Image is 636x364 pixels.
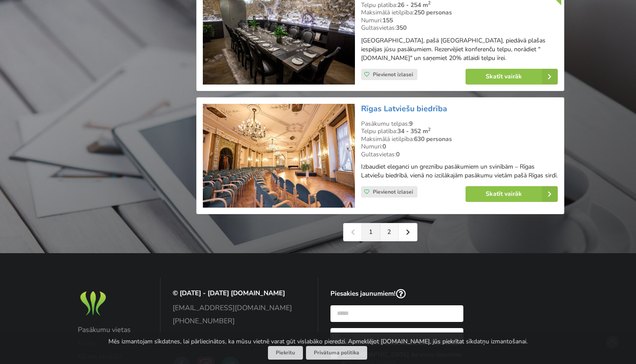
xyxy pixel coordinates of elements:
img: Vēsturiska vieta | Rīga | Rīgas Latviešu biedrība [203,104,354,208]
p: [GEOGRAPHIC_DATA], pašā [GEOGRAPHIC_DATA], piedāvā plašas iespējas jūsu pasākumiem. Rezervējiet k... [361,36,558,63]
div: Telpu platība: [361,127,558,135]
p: Piesakies jaunumiem! [330,289,464,299]
div: Numuri: [361,17,558,25]
strong: 26 - 254 m [397,1,431,9]
img: Baltic Meeting Rooms [78,289,108,318]
a: Pasākumu vietas [78,326,148,334]
a: Privātuma politika [306,346,367,360]
strong: 155 [382,16,393,25]
strong: 630 personas [414,135,452,143]
strong: 350 [396,24,407,32]
strong: 0 [382,142,386,151]
strong: 250 personas [414,8,452,17]
strong: 9 [409,120,413,128]
a: Skatīt vairāk [466,186,558,202]
a: Skatīt vairāk [466,69,558,85]
div: Maksimālā ietilpība: [361,135,558,143]
p: © [DATE] - [DATE] [DOMAIN_NAME] [173,289,306,297]
div: Pasākumu telpas: [361,120,558,128]
div: Numuri: [361,143,558,151]
a: [PHONE_NUMBER] [173,317,306,325]
span: Pievienot izlasei [373,71,413,78]
p: Izbaudiet eleganci un greznību pasākumiem un svinībām – Rīgas Latviešu biedrībā, vienā no izcilāk... [361,163,558,180]
button: Piekrītu [268,346,303,360]
a: 1 [362,223,380,241]
strong: 34 - 352 m [397,127,431,135]
div: Gultasvietas: [361,24,558,32]
a: Rīgas Latviešu biedrība [361,103,447,114]
a: [EMAIL_ADDRESS][DOMAIN_NAME] [173,304,306,312]
div: Gultasvietas: [361,151,558,159]
div: Telpu platība: [361,1,558,9]
span: Pievienot izlasei [373,188,413,195]
div: Maksimālā ietilpība: [361,9,558,17]
strong: 0 [396,150,400,159]
sup: 2 [428,126,431,133]
a: 2 [380,223,399,241]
